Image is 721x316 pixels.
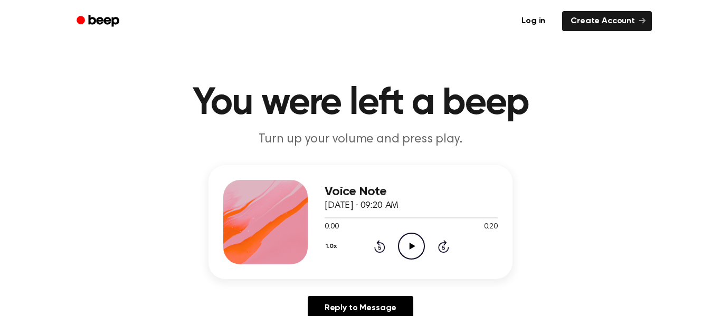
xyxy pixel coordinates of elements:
a: Create Account [562,11,652,31]
a: Beep [69,11,129,32]
a: Log in [511,9,556,33]
span: 0:00 [325,222,338,233]
h1: You were left a beep [90,84,631,122]
p: Turn up your volume and press play. [158,131,563,148]
button: 1.0x [325,237,340,255]
span: 0:20 [484,222,498,233]
h3: Voice Note [325,185,498,199]
span: [DATE] · 09:20 AM [325,201,399,210]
